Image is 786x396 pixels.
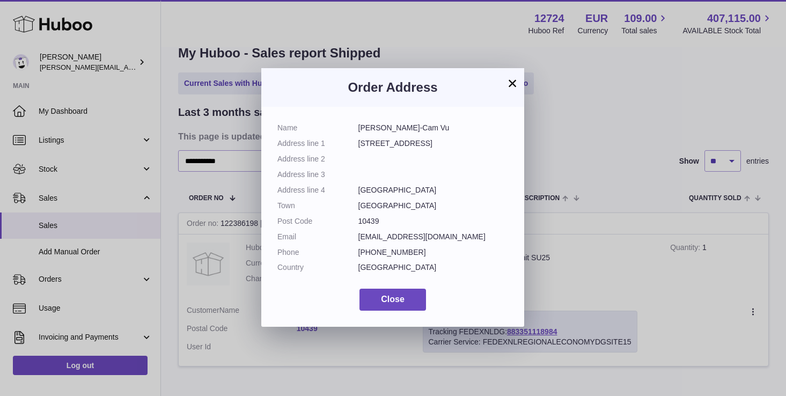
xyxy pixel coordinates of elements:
dt: Name [277,123,358,133]
dd: [GEOGRAPHIC_DATA] [358,262,509,273]
dd: [PERSON_NAME]-Cam Vu [358,123,509,133]
dt: Address line 1 [277,138,358,149]
dd: [STREET_ADDRESS] [358,138,509,149]
h3: Order Address [277,79,508,96]
button: × [506,77,519,90]
dd: [GEOGRAPHIC_DATA] [358,201,509,211]
dd: [GEOGRAPHIC_DATA] [358,185,509,195]
dt: Address line 2 [277,154,358,164]
dt: Town [277,201,358,211]
dd: [PHONE_NUMBER] [358,247,509,258]
dt: Email [277,232,358,242]
dt: Post Code [277,216,358,226]
dt: Address line 4 [277,185,358,195]
button: Close [359,289,426,311]
span: Close [381,295,405,304]
dt: Country [277,262,358,273]
dt: Phone [277,247,358,258]
dt: Address line 3 [277,170,358,180]
dd: [EMAIL_ADDRESS][DOMAIN_NAME] [358,232,509,242]
dd: 10439 [358,216,509,226]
